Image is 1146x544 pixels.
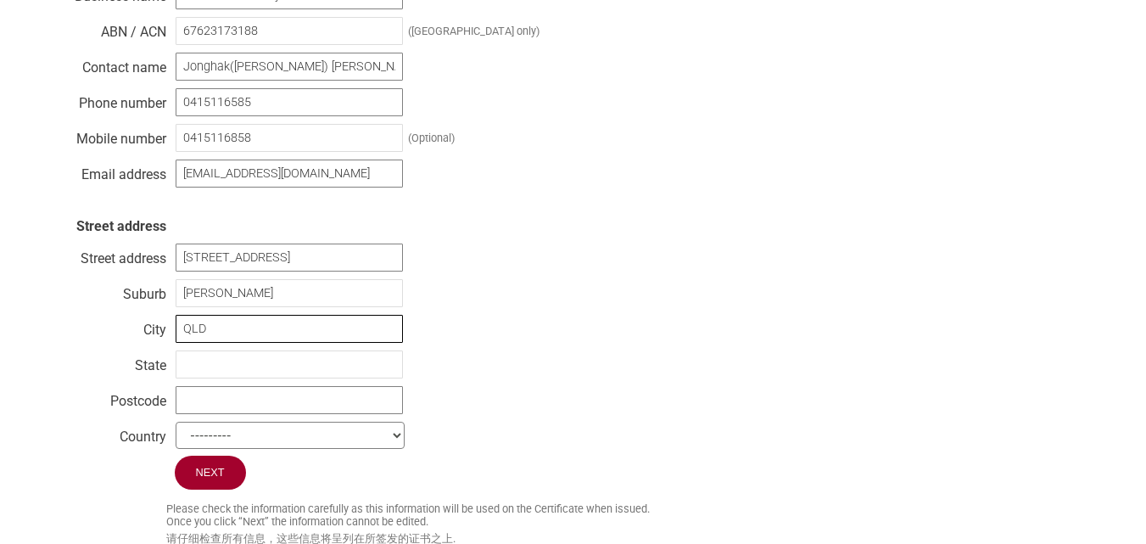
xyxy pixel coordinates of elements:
div: Email address [39,162,166,179]
small: Please check the information carefully as this information will be used on the Certificate when i... [166,502,1108,528]
div: Postcode [39,389,166,406]
div: Street address [39,246,166,263]
div: Mobile number [39,126,166,143]
div: ABN / ACN [39,20,166,36]
div: Country [39,424,166,441]
div: (Optional) [408,132,455,144]
div: State [39,353,166,370]
div: Suburb [39,282,166,299]
input: Next [175,456,246,490]
div: Phone number [39,91,166,108]
strong: Street address [76,218,166,234]
div: Contact name [39,55,166,72]
div: City [39,317,166,334]
div: ([GEOGRAPHIC_DATA] only) [408,25,539,37]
